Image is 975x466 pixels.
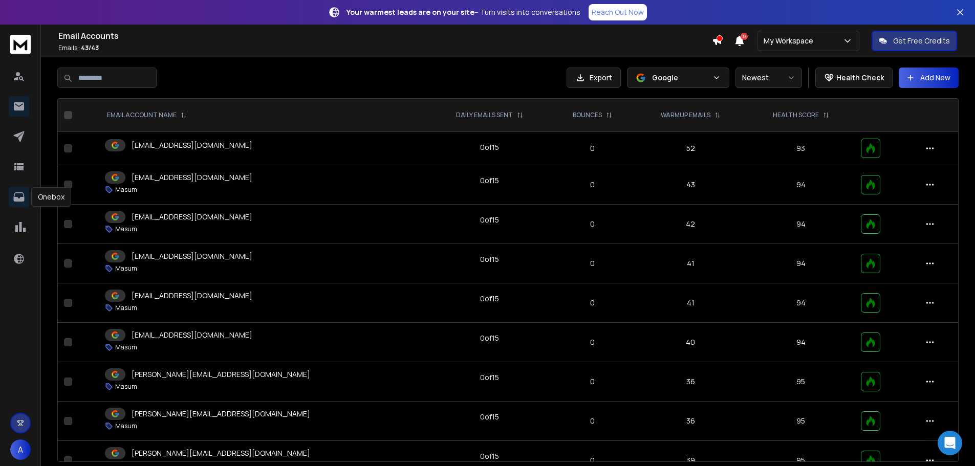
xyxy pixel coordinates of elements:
[747,244,855,283] td: 94
[634,132,747,165] td: 52
[480,254,499,264] div: 0 of 15
[480,294,499,304] div: 0 of 15
[10,439,31,460] button: A
[634,244,747,283] td: 41
[480,215,499,225] div: 0 of 15
[557,219,628,229] p: 0
[115,343,137,351] p: Masum
[480,142,499,152] div: 0 of 15
[652,73,708,83] p: Google
[132,212,252,222] p: [EMAIL_ADDRESS][DOMAIN_NAME]
[31,187,71,207] div: Onebox
[81,43,99,52] span: 43 / 43
[132,330,252,340] p: [EMAIL_ADDRESS][DOMAIN_NAME]
[899,68,959,88] button: Add New
[893,36,950,46] p: Get Free Credits
[480,372,499,383] div: 0 of 15
[132,448,310,458] p: [PERSON_NAME][EMAIL_ADDRESS][DOMAIN_NAME]
[346,7,580,17] p: – Turn visits into conversations
[107,111,187,119] div: EMAIL ACCOUNT NAME
[747,205,855,244] td: 94
[741,33,748,40] span: 17
[58,30,712,42] h1: Email Accounts
[557,455,628,465] p: 0
[115,422,137,430] p: Masum
[132,251,252,261] p: [EMAIL_ADDRESS][DOMAIN_NAME]
[747,283,855,323] td: 94
[634,205,747,244] td: 42
[938,431,962,455] div: Open Intercom Messenger
[872,31,957,51] button: Get Free Credits
[115,264,137,273] p: Masum
[836,73,884,83] p: Health Check
[480,333,499,343] div: 0 of 15
[557,258,628,269] p: 0
[557,376,628,387] p: 0
[10,35,31,54] img: logo
[480,175,499,186] div: 0 of 15
[115,225,137,233] p: Masum
[132,140,252,150] p: [EMAIL_ADDRESS][DOMAIN_NAME]
[773,111,819,119] p: HEALTH SCORE
[747,402,855,441] td: 95
[115,304,137,312] p: Masum
[480,451,499,461] div: 0 of 15
[115,383,137,391] p: Masum
[557,298,628,308] p: 0
[747,323,855,362] td: 94
[747,165,855,205] td: 94
[589,4,647,20] a: Reach Out Now
[456,111,513,119] p: DAILY EMAILS SENT
[557,416,628,426] p: 0
[132,291,252,301] p: [EMAIL_ADDRESS][DOMAIN_NAME]
[132,369,310,380] p: [PERSON_NAME][EMAIL_ADDRESS][DOMAIN_NAME]
[634,402,747,441] td: 36
[567,68,621,88] button: Export
[557,337,628,347] p: 0
[764,36,817,46] p: My Workspace
[592,7,644,17] p: Reach Out Now
[634,165,747,205] td: 43
[634,323,747,362] td: 40
[747,362,855,402] td: 95
[661,111,710,119] p: WARMUP EMAILS
[735,68,802,88] button: Newest
[557,143,628,153] p: 0
[58,44,712,52] p: Emails :
[634,283,747,323] td: 41
[346,7,474,17] strong: Your warmest leads are on your site
[573,111,602,119] p: BOUNCES
[634,362,747,402] td: 36
[115,186,137,194] p: Masum
[132,172,252,183] p: [EMAIL_ADDRESS][DOMAIN_NAME]
[557,180,628,190] p: 0
[480,412,499,422] div: 0 of 15
[132,409,310,419] p: [PERSON_NAME][EMAIL_ADDRESS][DOMAIN_NAME]
[747,132,855,165] td: 93
[815,68,893,88] button: Health Check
